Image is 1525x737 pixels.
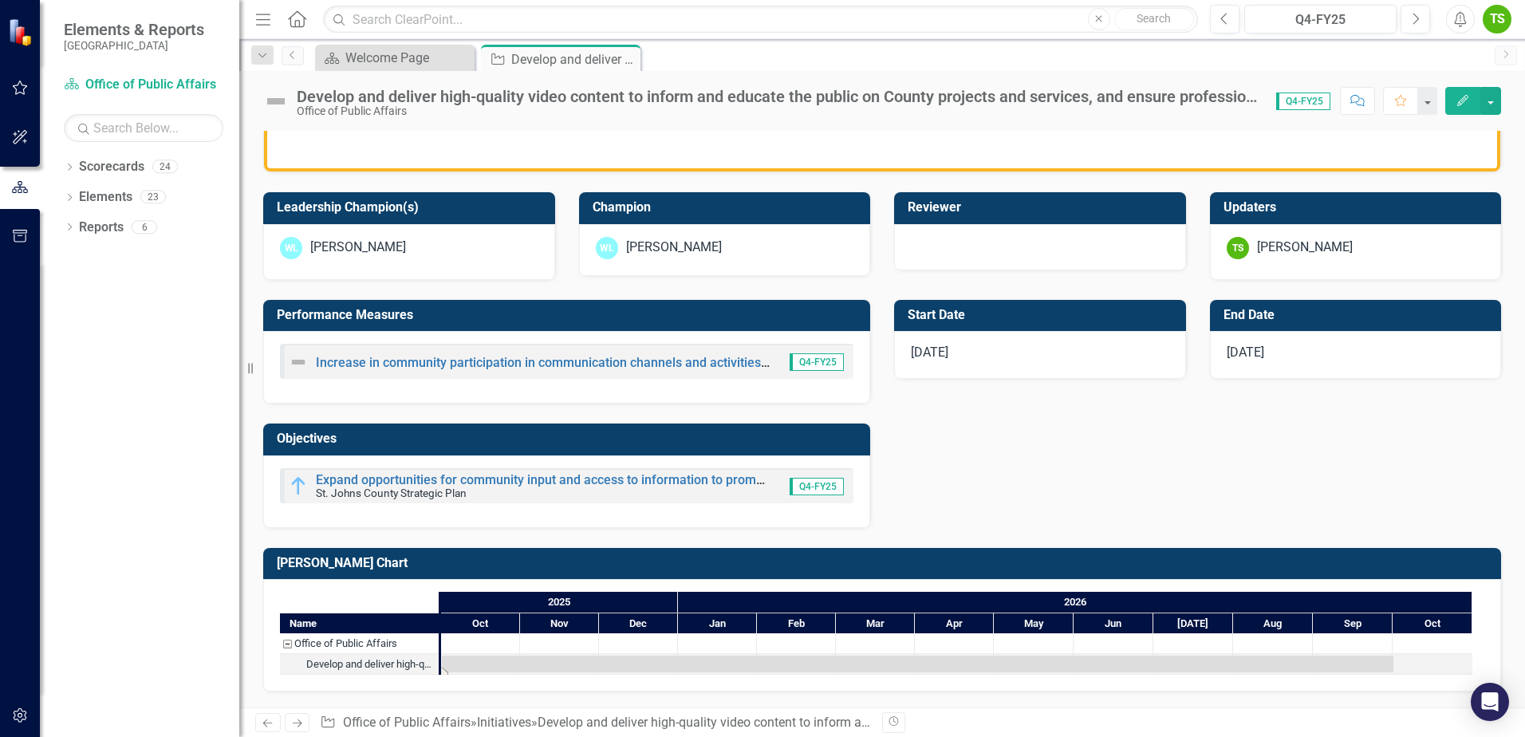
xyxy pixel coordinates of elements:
span: Q4-FY25 [790,353,844,371]
div: Feb [757,613,836,634]
div: WL [596,237,618,259]
div: Oct [441,613,520,634]
div: Oct [1393,613,1472,634]
div: Jun [1074,613,1153,634]
span: Q4-FY25 [790,478,844,495]
div: 6 [132,220,157,234]
div: Develop and deliver high-quality video content to inform and educate the public on County project... [280,654,439,675]
div: Dec [599,613,678,634]
div: Apr [915,613,994,634]
h3: Leadership Champion(s) [277,200,547,215]
div: Task: Start date: 2025-10-01 End date: 2026-10-01 [442,656,1393,672]
small: St. Johns County Strategic Plan [316,487,467,499]
div: 2026 [678,592,1472,613]
div: Aug [1233,613,1313,634]
a: Increase in community participation in communication channels and activities measured year-over-year [316,355,910,370]
h3: End Date [1224,308,1494,322]
div: Task: Office of Public Affairs Start date: 2025-10-01 End date: 2025-10-02 [280,633,439,654]
a: Office of Public Affairs [343,715,471,730]
h3: Updaters [1224,200,1494,215]
a: Initiatives [477,715,531,730]
h3: Performance Measures [277,308,862,322]
a: Reports [79,219,124,237]
a: Office of Public Affairs [64,76,223,94]
div: Sep [1313,613,1393,634]
a: Welcome Page [319,48,471,68]
h3: Reviewer [908,200,1178,215]
img: Not Defined [263,89,289,114]
div: Nov [520,613,599,634]
button: Search [1114,8,1194,30]
h3: Objectives [277,432,862,446]
div: Q4-FY25 [1250,10,1391,30]
div: Task: Start date: 2025-10-01 End date: 2026-10-01 [280,654,439,675]
div: 23 [140,191,166,204]
div: 24 [152,160,178,174]
a: Expand opportunities for community input and access to information to promote awareness and under... [316,472,1226,487]
span: Search [1137,12,1171,25]
div: Office of Public Affairs [297,105,1260,117]
span: Q4-FY25 [1276,93,1330,110]
div: Develop and deliver high-quality video content to inform and educate the public on County project... [297,88,1260,105]
div: Office of Public Affairs [294,633,397,654]
span: Elements & Reports [64,20,204,39]
a: Scorecards [79,158,144,176]
div: [PERSON_NAME] [626,238,722,257]
h3: [PERSON_NAME] Chart [277,556,1493,570]
div: Office of Public Affairs [280,633,439,654]
span: [DATE] [911,345,948,360]
div: WL [280,237,302,259]
input: Search Below... [64,114,223,142]
img: ClearPoint Strategy [8,18,36,46]
div: Develop and deliver high-quality video content to inform and educate the public on County project... [511,49,636,69]
div: TS [1227,237,1249,259]
div: 2025 [441,592,678,613]
div: Jan [678,613,757,634]
div: Welcome Page [345,48,471,68]
div: [PERSON_NAME] [1257,238,1353,257]
span: [DATE] [1227,345,1264,360]
h3: Champion [593,200,863,215]
div: Name [280,613,439,633]
div: May [994,613,1074,634]
h3: Start Date [908,308,1178,322]
div: Jul [1153,613,1233,634]
button: Q4-FY25 [1244,5,1397,33]
div: » » [320,714,870,732]
a: Elements [79,188,132,207]
button: TS [1483,5,1511,33]
small: [GEOGRAPHIC_DATA] [64,39,204,52]
img: In Progress [289,476,308,495]
input: Search ClearPoint... [323,6,1198,33]
div: Mar [836,613,915,634]
div: [PERSON_NAME] [310,238,406,257]
img: Not Defined [289,353,308,372]
div: Open Intercom Messenger [1471,683,1509,721]
div: Develop and deliver high-quality video content to inform and educate the public on County project... [306,654,434,675]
